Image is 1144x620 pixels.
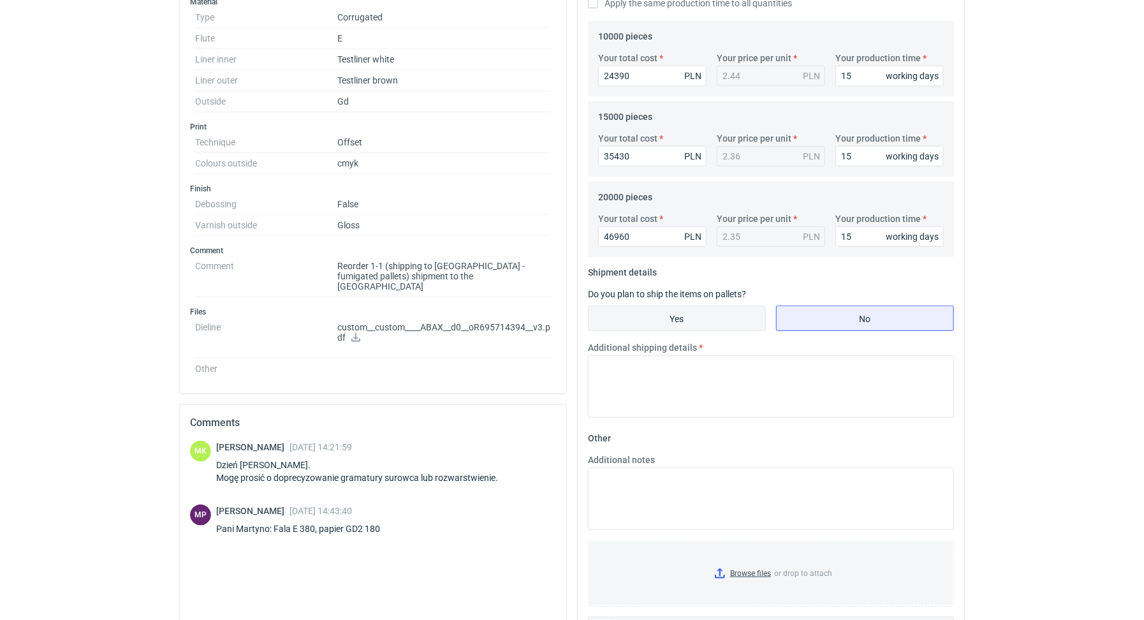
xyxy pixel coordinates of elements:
input: 0 [598,226,707,247]
p: custom__custom____ABAX__d0__oR695714394__v3.pdf [337,322,551,344]
label: Additional shipping details [588,341,697,354]
div: Martyna Kasperska [190,441,211,462]
dt: Dieline [195,317,337,358]
legend: 10000 pieces [598,26,652,41]
dt: Type [195,7,337,28]
figcaption: MK [190,441,211,462]
dd: Reorder 1-1 (shipping to [GEOGRAPHIC_DATA] - fumigated pallets) shipment to the [GEOGRAPHIC_DATA] [337,256,551,297]
dd: cmyk [337,153,551,174]
legend: Shipment details [588,262,657,277]
h2: Comments [190,415,556,431]
div: PLN [684,230,701,243]
dt: Liner outer [195,70,337,91]
label: Your production time [835,132,921,145]
div: PLN [684,70,701,82]
figcaption: MP [190,505,211,526]
input: 0 [835,66,944,86]
label: Additional notes [588,454,655,466]
input: 0 [598,66,707,86]
input: 0 [835,146,944,166]
h3: Files [190,307,556,317]
legend: 20000 pieces [598,187,652,202]
label: Your production time [835,212,921,225]
dt: Liner inner [195,49,337,70]
label: Your price per unit [717,212,791,225]
div: Pani Martyno: Fala E 380, papier GD2 180 [216,522,395,535]
div: PLN [803,230,820,243]
h3: Finish [190,184,556,194]
label: or drop to attach [589,541,953,606]
input: 0 [835,226,944,247]
dd: Testliner white [337,49,551,70]
dt: Other [195,358,337,374]
dd: Gd [337,91,551,112]
span: [DATE] 14:43:40 [290,506,352,516]
label: No [776,306,954,331]
legend: 15000 pieces [598,107,652,122]
label: Your total cost [598,132,657,145]
legend: Other [588,428,611,443]
label: Do you plan to ship the items on pallets? [588,289,746,299]
div: PLN [684,150,701,163]
span: [PERSON_NAME] [216,442,290,452]
dt: Outside [195,91,337,112]
dt: Debossing [195,194,337,215]
h3: Comment [190,246,556,256]
dd: Offset [337,132,551,153]
div: working days [886,150,939,163]
div: Michał Palasek [190,505,211,526]
dd: Gloss [337,215,551,236]
input: 0 [598,146,707,166]
div: Dzień [PERSON_NAME]. Mogę prosić o doprecyzowanie gramatury surowca lub rozwarstwienie. [216,459,513,484]
div: PLN [803,150,820,163]
label: Your total cost [598,212,657,225]
dt: Colours outside [195,153,337,174]
dd: E [337,28,551,49]
dt: Varnish outside [195,215,337,236]
label: Your total cost [598,52,657,64]
dd: Corrugated [337,7,551,28]
label: Your production time [835,52,921,64]
h3: Print [190,122,556,132]
span: [DATE] 14:21:59 [290,442,352,452]
dt: Technique [195,132,337,153]
dd: False [337,194,551,215]
label: Your price per unit [717,132,791,145]
div: working days [886,230,939,243]
div: PLN [803,70,820,82]
div: working days [886,70,939,82]
dt: Comment [195,256,337,297]
dd: Testliner brown [337,70,551,91]
label: Yes [588,306,766,331]
dt: Flute [195,28,337,49]
span: [PERSON_NAME] [216,506,290,516]
label: Your price per unit [717,52,791,64]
